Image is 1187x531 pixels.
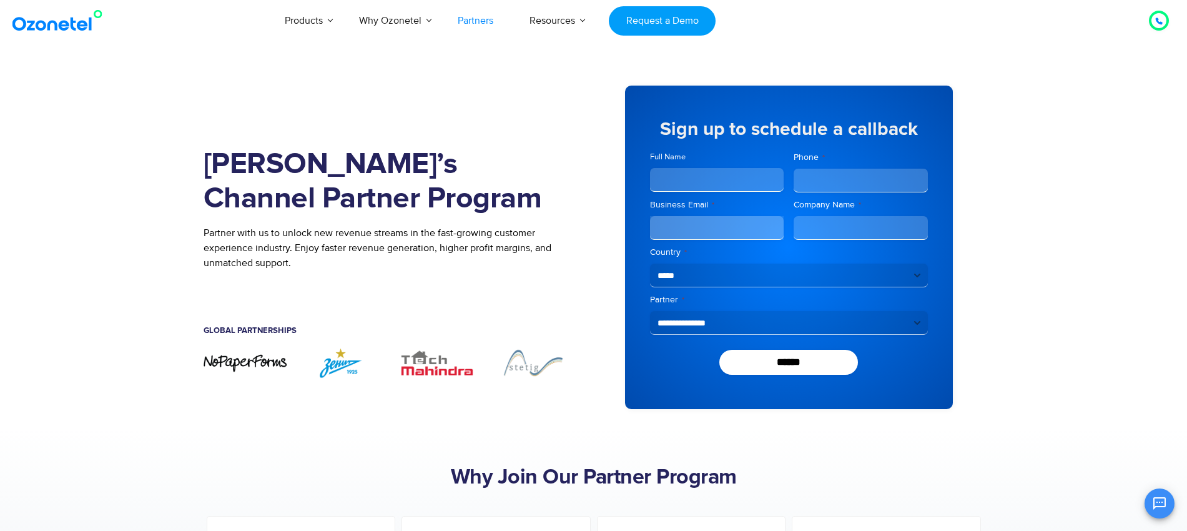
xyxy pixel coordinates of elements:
div: 2 / 7 [299,347,383,378]
div: 4 / 7 [491,347,575,378]
h2: Why Join Our Partner Program [204,465,984,490]
p: Partner with us to unlock new revenue streams in the fast-growing customer experience industry. E... [204,226,575,270]
div: 1 / 7 [204,354,287,373]
img: nopaperforms [204,354,287,373]
h5: Global Partnerships [204,327,575,335]
label: Company Name [794,199,928,211]
div: Image Carousel [204,347,575,378]
button: Open chat [1145,489,1175,519]
label: Phone [794,151,928,164]
label: Country [650,246,928,259]
div: 3 / 7 [395,347,479,378]
h1: [PERSON_NAME]’s Channel Partner Program [204,147,575,216]
h5: Sign up to schedule a callback [650,120,928,139]
label: Partner [650,294,928,306]
a: Request a Demo [609,6,716,36]
label: Full Name [650,151,784,163]
img: TechMahindra [395,347,479,378]
label: Business Email [650,199,784,211]
img: Stetig [491,347,575,378]
img: ZENIT [299,347,383,378]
